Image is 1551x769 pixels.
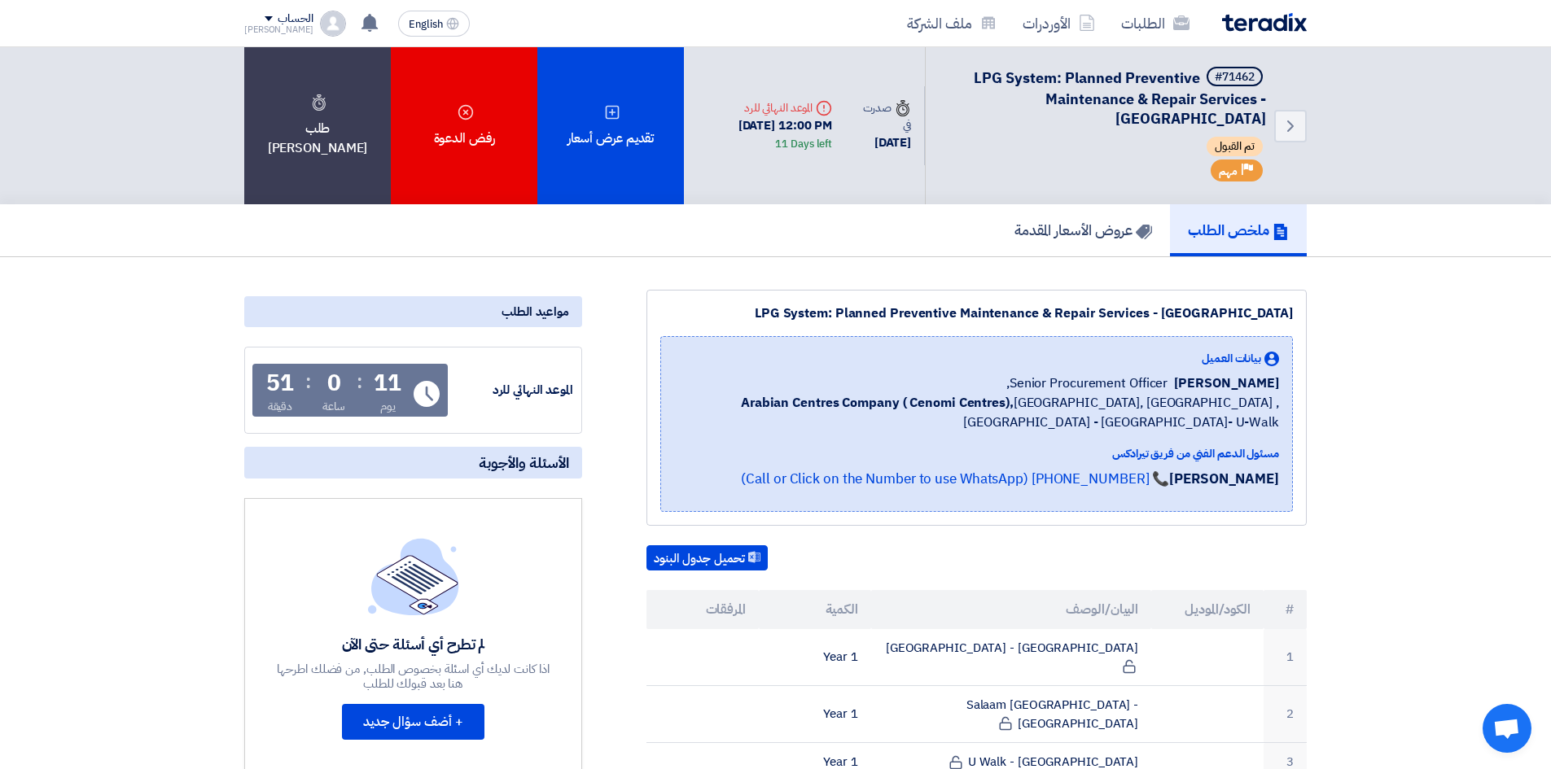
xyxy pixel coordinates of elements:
[871,629,1152,686] td: [GEOGRAPHIC_DATA] - [GEOGRAPHIC_DATA]
[244,25,313,34] div: [PERSON_NAME]
[1151,590,1264,629] th: الكود/الموديل
[1219,164,1238,179] span: مهم
[674,445,1279,462] div: مسئول الدعم الفني من فريق تيرادكس
[1264,686,1307,743] td: 2
[1264,590,1307,629] th: #
[759,686,871,743] td: 1 Year
[380,398,396,415] div: يوم
[674,393,1279,432] span: [GEOGRAPHIC_DATA], [GEOGRAPHIC_DATA] ,[GEOGRAPHIC_DATA] - [GEOGRAPHIC_DATA]- U-Walk
[871,686,1152,743] td: Salaam [GEOGRAPHIC_DATA] - [GEOGRAPHIC_DATA]
[398,11,470,37] button: English
[974,67,1266,129] span: LPG System: Planned Preventive Maintenance & Repair Services - [GEOGRAPHIC_DATA]
[858,99,911,133] div: صدرت في
[1014,221,1152,239] h5: عروض الأسعار المقدمة
[537,47,684,204] div: تقديم عرض أسعار
[759,590,871,629] th: الكمية
[858,133,911,152] div: [DATE]
[374,372,401,395] div: 11
[1169,469,1279,489] strong: [PERSON_NAME]
[368,538,459,614] img: empty_state_list.svg
[266,372,294,395] div: 51
[775,136,832,152] div: 11 Days left
[646,545,768,571] button: تحميل جدول البنود
[305,367,311,396] div: :
[1215,72,1255,83] div: #71462
[1006,374,1168,393] span: Senior Procurement Officer,
[759,629,871,686] td: 1 Year
[275,635,552,653] div: لم تطرح أي أسئلة حتى الآن
[697,99,832,116] div: الموعد النهائي للرد
[1174,374,1279,393] span: [PERSON_NAME]
[1264,629,1307,686] td: 1
[275,662,552,691] div: اذا كانت لديك أي اسئلة بخصوص الطلب, من فضلك اطرحها هنا بعد قبولك للطلب
[1207,137,1263,156] span: تم القبول
[660,304,1293,323] div: LPG System: Planned Preventive Maintenance & Repair Services - [GEOGRAPHIC_DATA]
[1202,350,1261,367] span: بيانات العميل
[741,469,1169,489] a: 📞 [PHONE_NUMBER] (Call or Click on the Number to use WhatsApp)
[268,398,293,415] div: دقيقة
[1222,13,1307,32] img: Teradix logo
[697,116,832,153] div: [DATE] 12:00 PM
[244,47,391,204] div: طلب [PERSON_NAME]
[391,47,537,204] div: رفض الدعوة
[322,398,346,415] div: ساعة
[945,67,1266,129] h5: LPG System: Planned Preventive Maintenance & Repair Services - Central & Eastern Malls
[327,372,341,395] div: 0
[479,453,569,472] span: الأسئلة والأجوبة
[451,381,573,400] div: الموعد النهائي للرد
[1188,221,1289,239] h5: ملخص الطلب
[741,393,1014,413] b: Arabian Centres Company ( Cenomi Centres),
[320,11,346,37] img: profile_test.png
[1170,204,1307,256] a: ملخص الطلب
[409,19,443,30] span: English
[1010,4,1108,42] a: الأوردرات
[357,367,362,396] div: :
[997,204,1170,256] a: عروض الأسعار المقدمة
[871,590,1152,629] th: البيان/الوصف
[1108,4,1203,42] a: الطلبات
[1483,704,1531,753] div: دردشة مفتوحة
[244,296,582,327] div: مواعيد الطلب
[646,590,759,629] th: المرفقات
[894,4,1010,42] a: ملف الشركة
[342,704,484,740] button: + أضف سؤال جديد
[278,12,313,26] div: الحساب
